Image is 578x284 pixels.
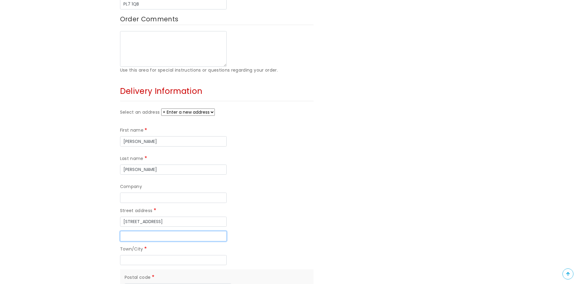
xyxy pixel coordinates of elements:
div: Use this area for special instructions or questions regarding your order. [120,67,314,74]
label: Order Comments [120,14,314,25]
label: Town/City [120,246,148,253]
label: Last name [120,155,148,162]
label: Street address [120,207,157,215]
label: First name [120,127,148,134]
label: Company [120,183,142,190]
label: Select an address [120,109,160,116]
span: Delivery Information [120,86,203,97]
label: Postal code [125,274,155,281]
